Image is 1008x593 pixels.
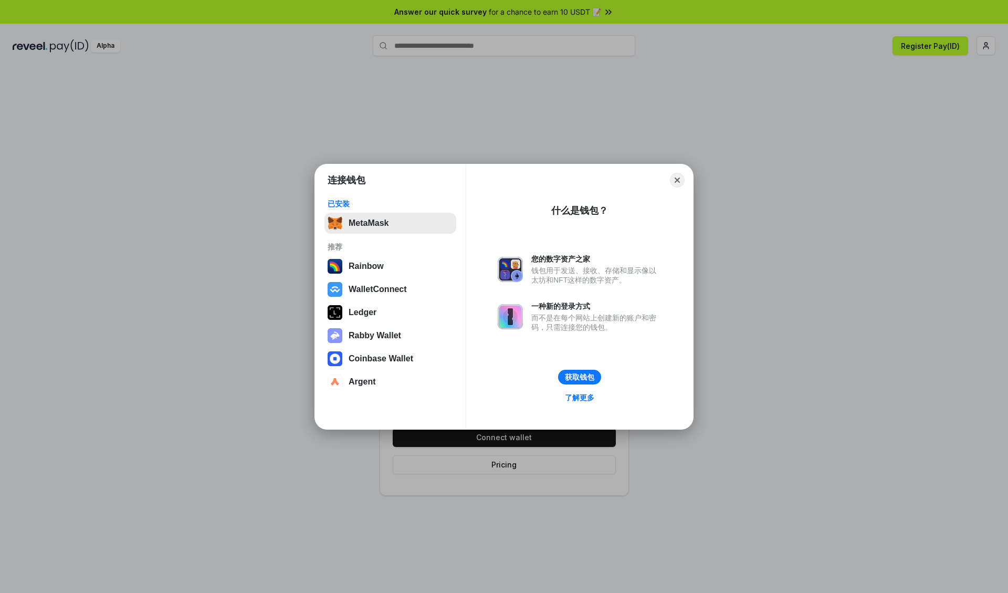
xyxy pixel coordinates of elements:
[328,216,342,231] img: svg+xml,%3Csvg%20fill%3D%22none%22%20height%3D%2233%22%20viewBox%3D%220%200%2035%2033%22%20width%...
[324,256,456,277] button: Rainbow
[531,301,661,311] div: 一种新的登录方式
[349,285,407,294] div: WalletConnect
[349,219,388,228] div: MetaMask
[498,304,523,329] img: svg+xml,%3Csvg%20xmlns%3D%22http%3A%2F%2Fwww.w3.org%2F2000%2Fsvg%22%20fill%3D%22none%22%20viewBox...
[328,305,342,320] img: svg+xml,%3Csvg%20xmlns%3D%22http%3A%2F%2Fwww.w3.org%2F2000%2Fsvg%22%20width%3D%2228%22%20height%3...
[558,370,601,384] button: 获取钱包
[551,204,608,217] div: 什么是钱包？
[531,313,661,332] div: 而不是在每个网站上创建新的账户和密码，只需连接您的钱包。
[559,391,601,404] a: 了解更多
[324,325,456,346] button: Rabby Wallet
[349,377,376,387] div: Argent
[328,351,342,366] img: svg+xml,%3Csvg%20width%3D%2228%22%20height%3D%2228%22%20viewBox%3D%220%200%2028%2028%22%20fill%3D...
[565,372,594,382] div: 获取钱包
[328,374,342,389] img: svg+xml,%3Csvg%20width%3D%2228%22%20height%3D%2228%22%20viewBox%3D%220%200%2028%2028%22%20fill%3D...
[324,302,456,323] button: Ledger
[565,393,594,402] div: 了解更多
[328,328,342,343] img: svg+xml,%3Csvg%20xmlns%3D%22http%3A%2F%2Fwww.w3.org%2F2000%2Fsvg%22%20fill%3D%22none%22%20viewBox...
[498,257,523,282] img: svg+xml,%3Csvg%20xmlns%3D%22http%3A%2F%2Fwww.w3.org%2F2000%2Fsvg%22%20fill%3D%22none%22%20viewBox...
[531,254,661,264] div: 您的数字资产之家
[349,331,401,340] div: Rabby Wallet
[328,242,453,252] div: 推荐
[328,259,342,274] img: svg+xml,%3Csvg%20width%3D%22120%22%20height%3D%22120%22%20viewBox%3D%220%200%20120%20120%22%20fil...
[349,354,413,363] div: Coinbase Wallet
[349,308,376,317] div: Ledger
[324,279,456,300] button: WalletConnect
[349,262,384,271] div: Rainbow
[670,173,685,188] button: Close
[324,348,456,369] button: Coinbase Wallet
[531,266,661,285] div: 钱包用于发送、接收、存储和显示像以太坊和NFT这样的数字资产。
[328,199,453,209] div: 已安装
[324,213,456,234] button: MetaMask
[324,371,456,392] button: Argent
[328,282,342,297] img: svg+xml,%3Csvg%20width%3D%2228%22%20height%3D%2228%22%20viewBox%3D%220%200%2028%2028%22%20fill%3D...
[328,174,365,186] h1: 连接钱包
